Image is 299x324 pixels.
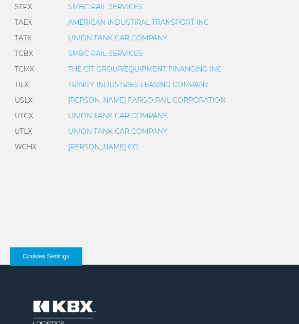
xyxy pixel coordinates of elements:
a: SMBC RAIL SERVICES [68,49,142,58]
span: TCMX [15,65,34,73]
span: USLX [15,96,33,105]
a: UNION TANK CAR COMPANY [68,34,167,42]
span: TCBX [15,49,33,58]
span: UTCX [15,111,33,120]
a: UNION TANK CAR COMPANY [68,111,167,120]
a: THE CIT GROUP/EQUIPMENT FINANCING INC [68,65,222,73]
iframe: Chat Widget [250,277,299,324]
a: [PERSON_NAME] FARGO RAIL CORPORATION [68,96,226,105]
a: TRINITY INDUSTRIES LEASING COMPANY [68,80,209,89]
span: UTLX [15,127,32,136]
button: Cookies Settings [10,247,82,266]
span: STPX [15,2,32,11]
a: [PERSON_NAME] CO [68,143,139,151]
a: AMERICAN INDUSTIRAL TRANSPORT INC [68,18,209,27]
a: UNION TANK CAR COMPANY [68,127,167,136]
span: TAEX [15,18,32,27]
span: WCHX [15,143,36,151]
span: TATX [15,34,32,42]
span: TILX [15,80,29,89]
a: SMBC RAIL SERVICES [68,2,142,11]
